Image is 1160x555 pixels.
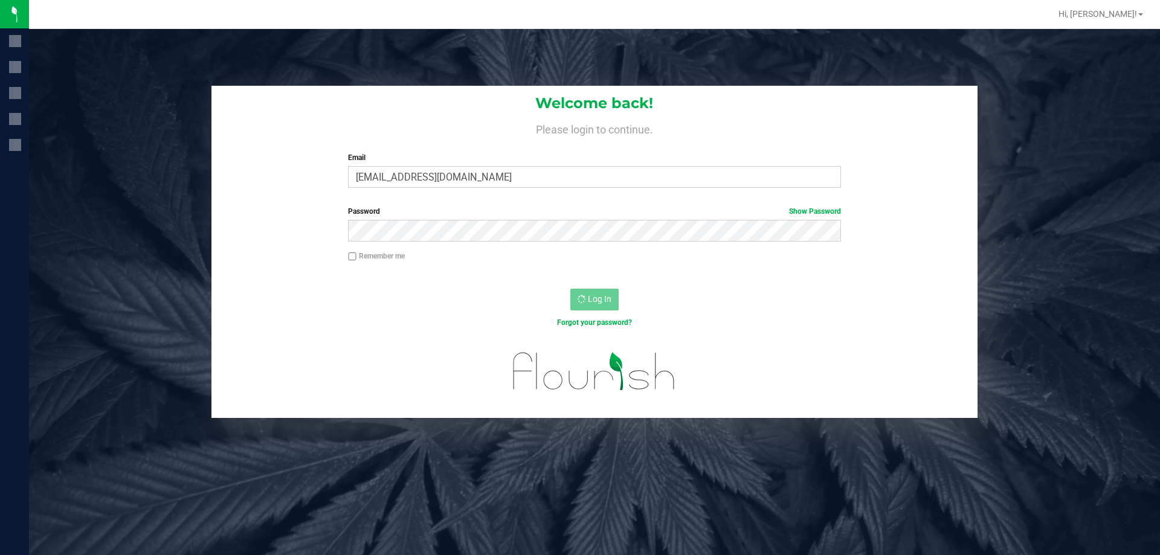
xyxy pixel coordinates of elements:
[789,207,841,216] a: Show Password
[348,251,405,261] label: Remember me
[570,289,619,310] button: Log In
[348,152,840,163] label: Email
[211,95,978,111] h1: Welcome back!
[498,341,690,402] img: flourish_logo.svg
[588,294,611,304] span: Log In
[348,207,380,216] span: Password
[348,252,356,261] input: Remember me
[211,121,978,135] h4: Please login to continue.
[557,318,632,327] a: Forgot your password?
[1058,9,1137,19] span: Hi, [PERSON_NAME]!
